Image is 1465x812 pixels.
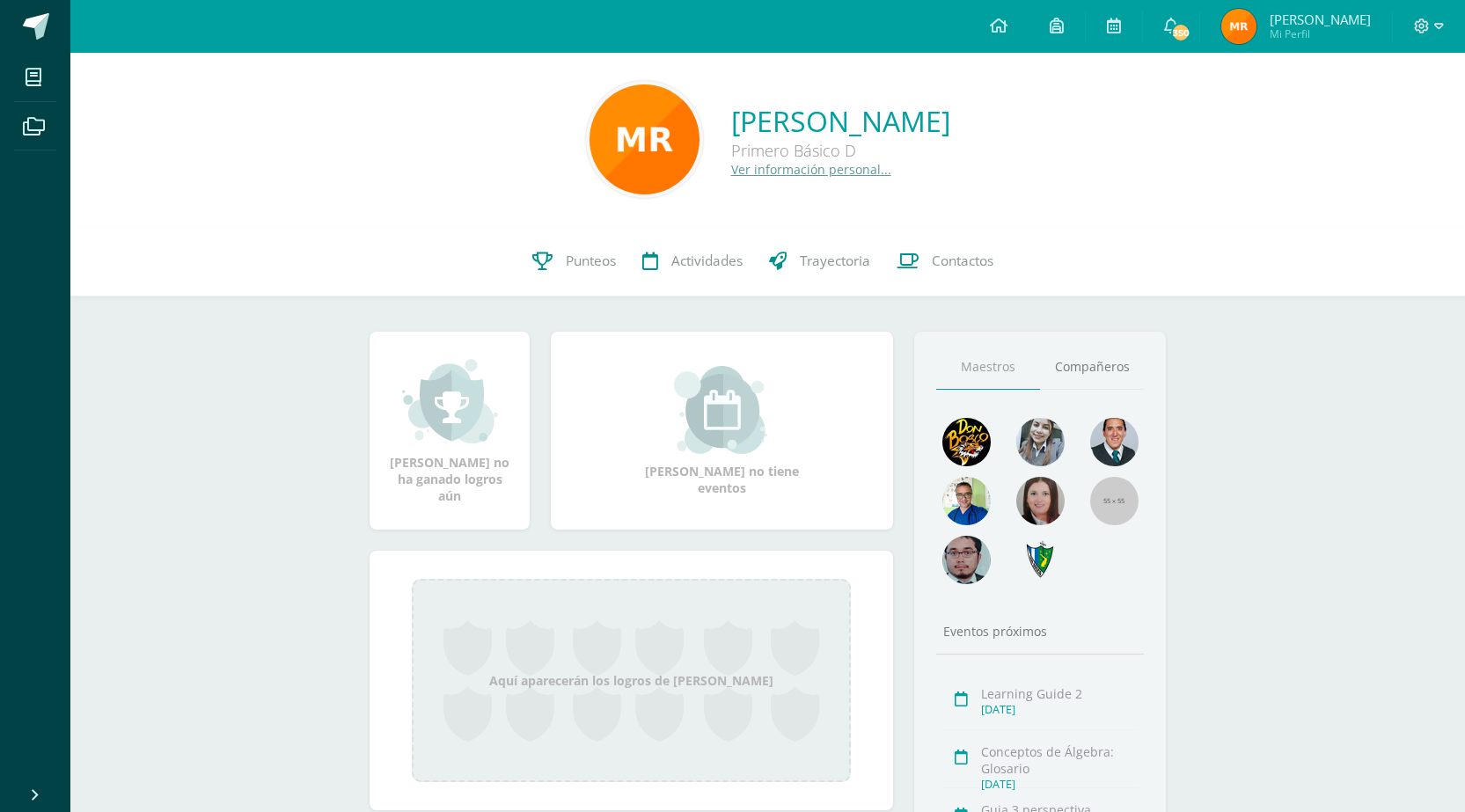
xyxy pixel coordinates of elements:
[671,252,743,270] span: Actividades
[981,702,1139,717] div: [DATE]
[731,102,950,140] a: [PERSON_NAME]
[1090,477,1139,525] img: 55x55
[1016,536,1065,584] img: 7cab5f6743d087d6deff47ee2e57ce0d.png
[756,226,883,296] a: Trayectoria
[590,84,700,194] img: b4beb35cf5d18f908178b770a4b7f96e.png
[1171,23,1190,42] span: 350
[942,418,991,466] img: 29fc2a48271e3f3676cb2cb292ff2552.png
[981,685,1139,702] div: Learning Guide 2
[942,536,991,584] img: d0e54f245e8330cebada5b5b95708334.png
[674,366,770,454] img: event_small.png
[731,140,950,161] div: Primero Básico D
[936,345,1040,390] a: Maestros
[387,357,512,504] div: [PERSON_NAME] no ha ganado logros aún
[936,623,1144,640] div: Eventos próximos
[519,226,629,296] a: Punteos
[1016,418,1065,466] img: 45bd7986b8947ad7e5894cbc9b781108.png
[981,743,1139,777] div: Conceptos de Álgebra: Glosario
[942,477,991,525] img: 10741f48bcca31577cbcd80b61dad2f3.png
[629,226,756,296] a: Actividades
[412,579,851,782] div: Aquí aparecerán los logros de [PERSON_NAME]
[800,252,870,270] span: Trayectoria
[1270,11,1371,28] span: [PERSON_NAME]
[731,161,891,178] a: Ver información personal...
[1090,418,1139,466] img: eec80b72a0218df6e1b0c014193c2b59.png
[932,252,993,270] span: Contactos
[1270,26,1371,41] span: Mi Perfil
[1016,477,1065,525] img: 67c3d6f6ad1c930a517675cdc903f95f.png
[566,252,616,270] span: Punteos
[883,226,1007,296] a: Contactos
[1221,9,1256,44] img: fc57bf05e258940c21f15c60df0ea767.png
[634,366,810,496] div: [PERSON_NAME] no tiene eventos
[981,777,1139,792] div: [DATE]
[1040,345,1144,390] a: Compañeros
[402,357,498,445] img: achievement_small.png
